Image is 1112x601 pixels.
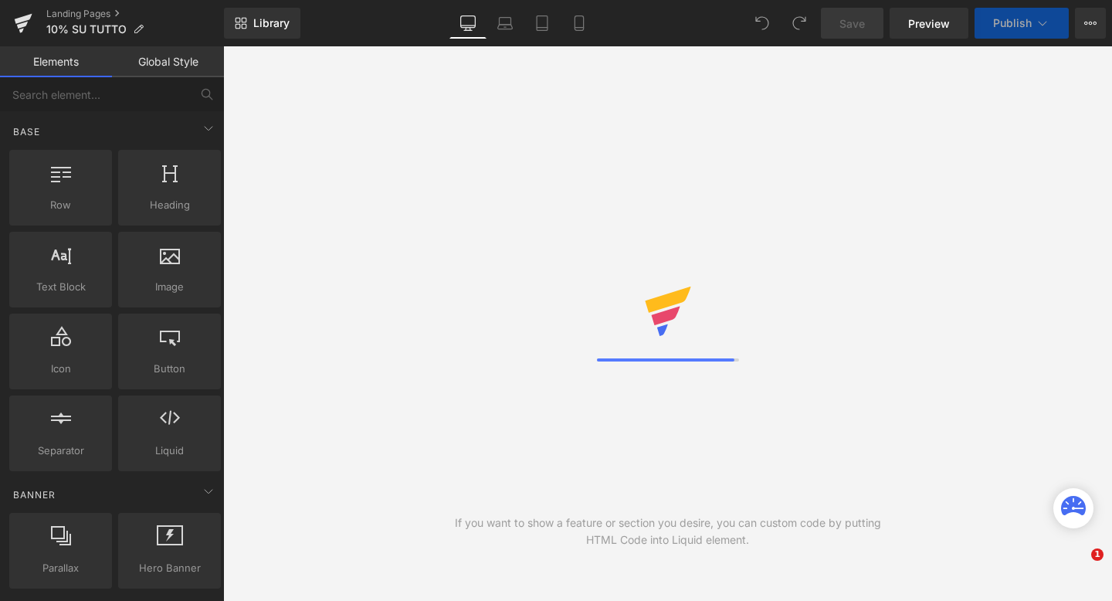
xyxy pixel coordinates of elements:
[123,197,216,213] span: Heading
[1091,548,1104,561] span: 1
[14,279,107,295] span: Text Block
[1075,8,1106,39] button: More
[224,8,300,39] a: New Library
[46,8,224,20] a: Landing Pages
[524,8,561,39] a: Tablet
[1059,548,1097,586] iframe: Intercom live chat
[253,16,290,30] span: Library
[14,361,107,377] span: Icon
[486,8,524,39] a: Laptop
[446,514,890,548] div: If you want to show a feature or section you desire, you can custom code by putting HTML Code int...
[123,560,216,576] span: Hero Banner
[112,46,224,77] a: Global Style
[123,443,216,459] span: Liquid
[890,8,968,39] a: Preview
[14,560,107,576] span: Parallax
[46,23,127,36] span: 10% SU TUTTO
[975,8,1069,39] button: Publish
[12,487,57,502] span: Banner
[993,17,1032,29] span: Publish
[14,443,107,459] span: Separator
[908,15,950,32] span: Preview
[123,361,216,377] span: Button
[784,8,815,39] button: Redo
[747,8,778,39] button: Undo
[561,8,598,39] a: Mobile
[449,8,486,39] a: Desktop
[14,197,107,213] span: Row
[839,15,865,32] span: Save
[123,279,216,295] span: Image
[12,124,42,139] span: Base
